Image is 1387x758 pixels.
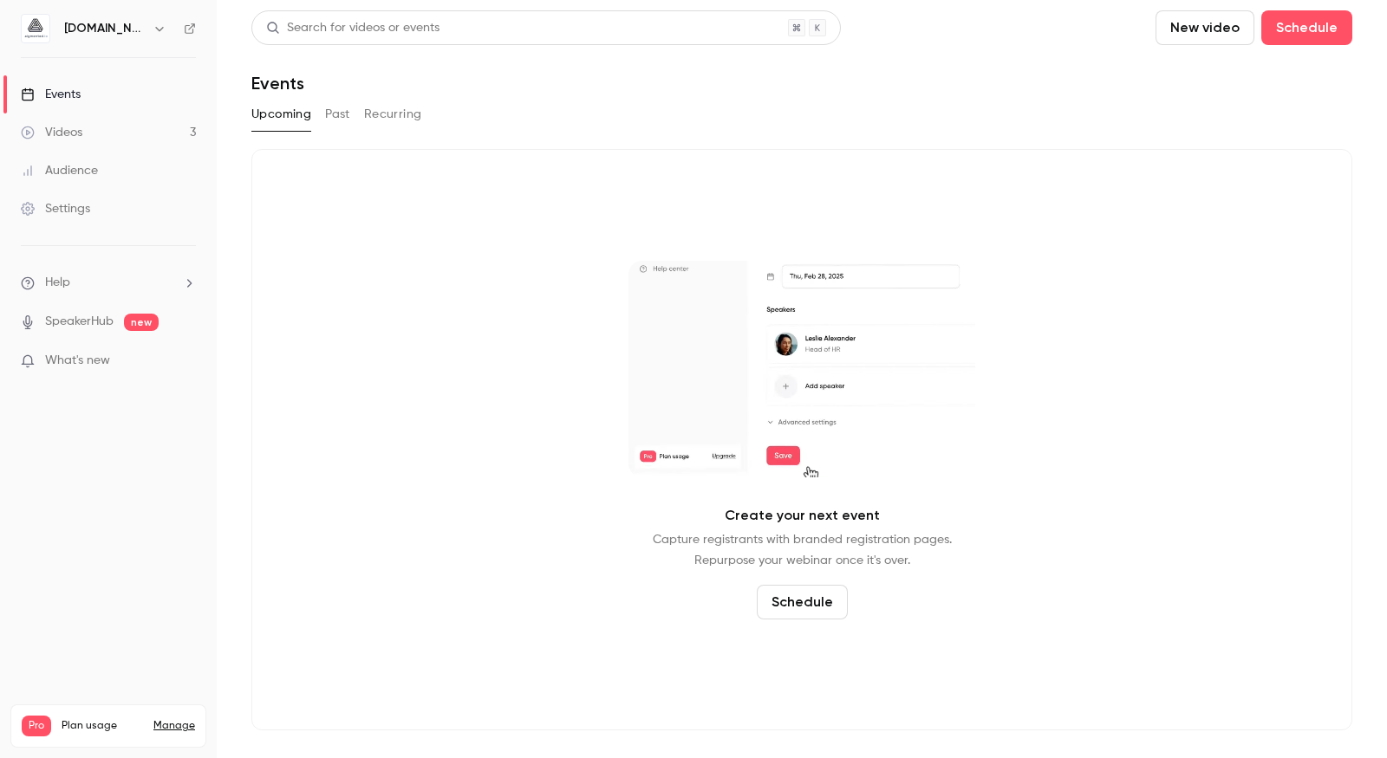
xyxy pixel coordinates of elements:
[251,100,311,128] button: Upcoming
[325,100,350,128] button: Past
[1261,10,1352,45] button: Schedule
[21,86,81,103] div: Events
[21,274,196,292] li: help-dropdown-opener
[45,274,70,292] span: Help
[725,505,880,526] p: Create your next event
[64,20,146,37] h6: [DOMAIN_NAME]
[22,15,49,42] img: aigmented.io
[653,529,952,571] p: Capture registrants with branded registration pages. Repurpose your webinar once it's over.
[1156,10,1254,45] button: New video
[21,124,82,141] div: Videos
[153,719,195,733] a: Manage
[21,200,90,217] div: Settings
[757,585,848,619] button: Schedule
[124,314,159,331] span: new
[364,100,422,128] button: Recurring
[251,73,304,94] h1: Events
[62,719,143,733] span: Plan usage
[21,162,98,179] div: Audience
[22,716,51,736] span: Pro
[45,352,110,370] span: What's new
[266,19,440,37] div: Search for videos or events
[45,313,114,331] a: SpeakerHub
